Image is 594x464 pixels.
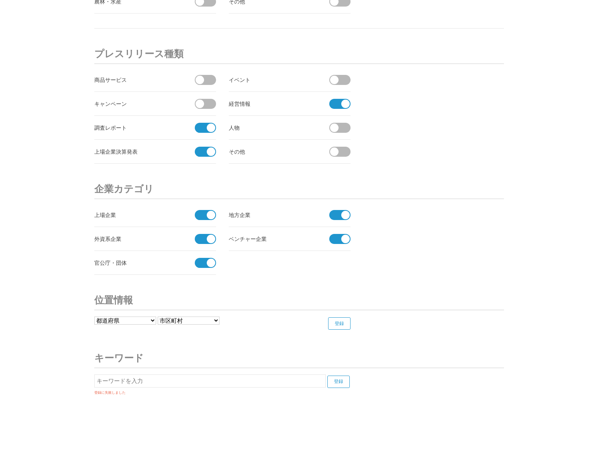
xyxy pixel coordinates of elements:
div: 上場企業 [94,210,181,220]
div: 調査レポート [94,123,181,132]
input: キーワードを入力 [94,374,326,388]
div: 上場企業決算発表 [94,147,181,156]
div: イベント [229,75,316,85]
h3: 位置情報 [94,290,504,310]
div: 人物 [229,123,316,132]
div: 外資系企業 [94,234,181,244]
div: 経営情報 [229,99,316,108]
div: 官公庁・団体 [94,258,181,268]
h3: 企業カテゴリ [94,179,504,199]
h3: キーワード [94,348,504,368]
span: 登録に失敗しました [94,391,359,395]
div: ベンチャー企業 [229,234,316,244]
input: 登録 [327,376,350,388]
div: その他 [229,147,316,156]
div: 商品サービス [94,75,181,85]
input: 登録 [328,317,351,330]
div: 地方企業 [229,210,316,220]
div: キャンペーン [94,99,181,108]
h3: プレスリリース種類 [94,44,504,64]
